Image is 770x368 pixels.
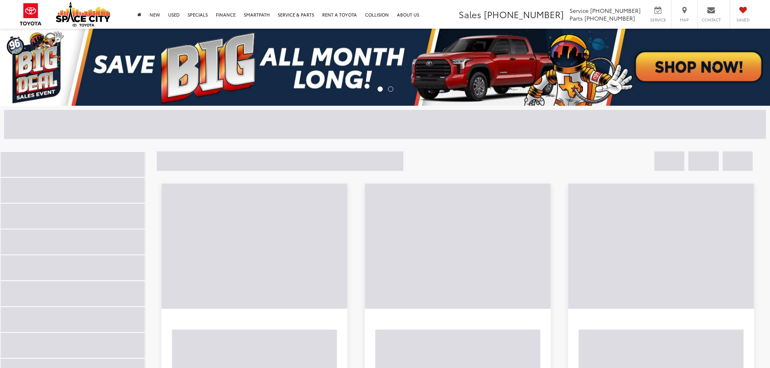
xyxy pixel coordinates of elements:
[734,17,752,23] span: Saved
[459,8,481,21] span: Sales
[584,14,635,22] span: [PHONE_NUMBER]
[570,6,589,15] span: Service
[590,6,641,15] span: [PHONE_NUMBER]
[702,17,721,23] span: Contact
[675,17,693,23] span: Map
[570,14,583,22] span: Parts
[56,2,110,27] img: Space City Toyota
[484,8,564,21] span: [PHONE_NUMBER]
[649,17,667,23] span: Service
